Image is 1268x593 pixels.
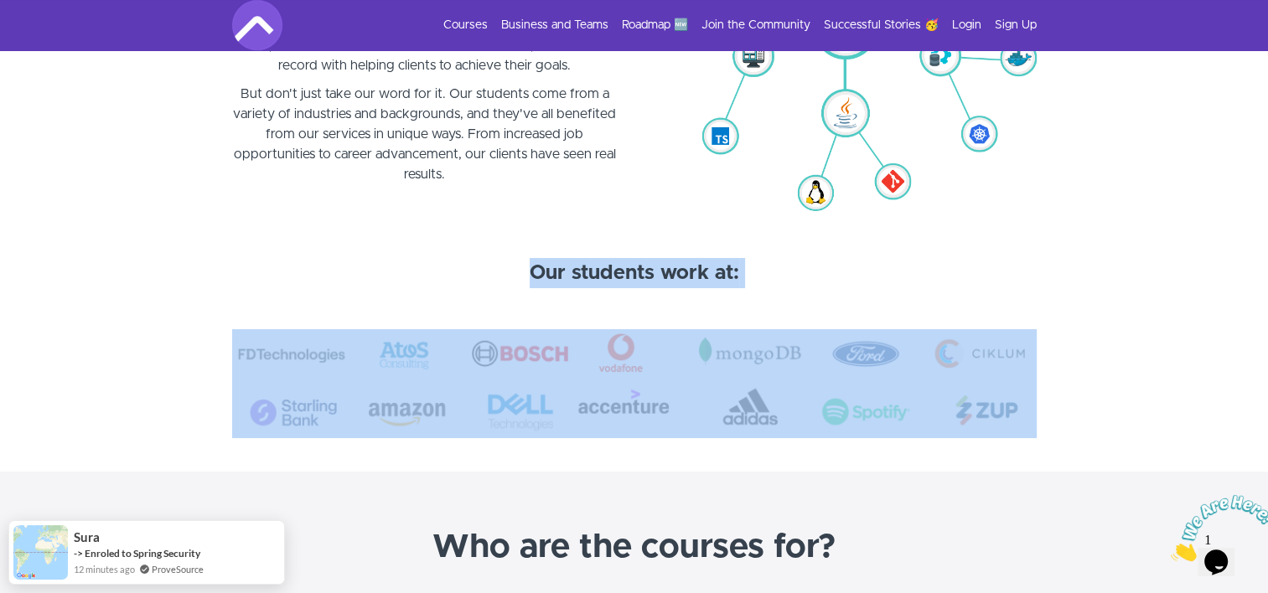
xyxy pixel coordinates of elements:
a: Courses [443,17,488,34]
a: Enroled to Spring Security [85,547,200,559]
a: ProveSource [152,562,204,576]
a: Join the Community [701,17,810,34]
strong: Who are the courses for? [432,530,836,564]
a: Login [952,17,981,34]
a: Successful Stories 🥳 [824,17,939,34]
img: Chat attention grabber [7,7,111,73]
p: Our professional video course resources, have a proven track record with helping clients to achie... [232,35,618,75]
span: 1 [7,7,13,21]
a: Roadmap 🆕 [622,17,688,34]
p: But don't just take our word for it. Our students come from a variety of industries and backgroun... [232,84,618,224]
strong: Our students work at: [530,263,739,283]
img: provesource social proof notification image [13,525,68,580]
iframe: chat widget [1164,488,1268,568]
span: Sura [74,530,100,544]
span: -> [74,547,83,559]
a: Business and Teams [501,17,608,34]
a: Sign Up [995,17,1037,34]
span: 12 minutes ago [74,562,135,576]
